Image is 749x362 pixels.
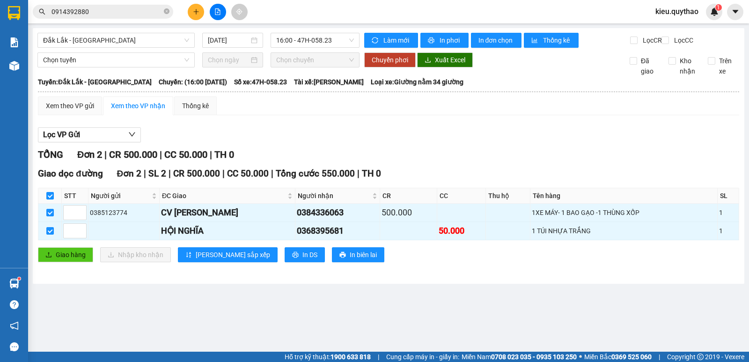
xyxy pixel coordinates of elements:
button: downloadNhập kho nhận [100,247,171,262]
button: printerIn biên lai [332,247,384,262]
div: 500.000 [382,206,435,219]
span: down [128,131,136,138]
button: printerIn phơi [420,33,469,48]
span: | [271,168,273,179]
img: solution-icon [9,37,19,47]
span: bar-chart [531,37,539,44]
span: kieu.quythao [648,6,706,17]
span: printer [428,37,436,44]
span: plus [193,8,199,15]
sup: 1 [715,4,722,11]
span: 1 [717,4,720,11]
span: sync [372,37,380,44]
span: Đã giao [637,56,661,76]
span: TH 0 [214,149,234,160]
span: Thống kê [543,35,571,45]
span: Chọn tuyến [43,53,189,67]
span: Lọc CR [639,35,663,45]
button: aim [231,4,248,20]
span: Tài xế: [PERSON_NAME] [294,77,364,87]
span: In đơn chọn [478,35,514,45]
span: | [357,168,360,179]
input: Tìm tên, số ĐT hoặc mã đơn [51,7,162,17]
button: bar-chartThống kê [524,33,579,48]
span: | [160,149,162,160]
th: CR [380,188,437,204]
span: caret-down [731,7,740,16]
span: CC 50.000 [227,168,269,179]
span: Lọc VP Gửi [43,129,80,140]
span: Giao dọc đường [38,168,103,179]
span: | [144,168,146,179]
span: file-add [214,8,221,15]
span: upload [45,251,52,259]
span: Giao hàng [56,250,86,260]
span: Đơn 2 [77,149,102,160]
th: Thu hộ [486,188,530,204]
span: close-circle [164,7,169,16]
button: In đơn chọn [471,33,522,48]
img: warehouse-icon [9,61,19,71]
img: warehouse-icon [9,279,19,288]
span: ĐC Giao [162,191,286,201]
div: Xem theo VP nhận [111,101,165,111]
span: Đơn 2 [117,168,142,179]
img: logo-vxr [8,6,20,20]
div: 0384336063 [297,206,378,219]
th: CC [437,188,486,204]
span: TỔNG [38,149,63,160]
th: STT [62,188,88,204]
span: Làm mới [383,35,411,45]
span: Chọn chuyến [276,53,353,67]
span: download [425,57,431,64]
span: Đắk Lắk - Đồng Nai [43,33,189,47]
button: syncLàm mới [364,33,418,48]
span: CC 50.000 [164,149,207,160]
span: Trên xe [715,56,740,76]
span: In biên lai [350,250,377,260]
sup: 1 [18,277,21,280]
div: 1XE MÁY- 1 BAO GẠO -1 THÙNG XỐP [532,207,716,218]
span: | [104,149,107,160]
span: Miền Bắc [584,352,652,362]
span: notification [10,321,19,330]
span: [PERSON_NAME] sắp xếp [196,250,270,260]
span: Chuyến: (16:00 [DATE]) [159,77,227,87]
button: plus [188,4,204,20]
span: SL 2 [148,168,166,179]
span: Kho nhận [676,56,700,76]
strong: 0369 525 060 [611,353,652,361]
span: message [10,342,19,351]
input: 13/10/2025 [208,35,250,45]
button: sort-ascending[PERSON_NAME] sắp xếp [178,247,278,262]
button: file-add [210,4,226,20]
span: copyright [697,354,704,360]
span: | [210,149,212,160]
span: | [378,352,379,362]
img: icon-new-feature [710,7,719,16]
div: Thống kê [182,101,209,111]
span: In DS [302,250,317,260]
strong: 1900 633 818 [330,353,371,361]
div: 0368395681 [297,224,378,237]
th: SL [718,188,739,204]
input: Chọn ngày [208,55,250,65]
span: Loại xe: Giường nằm 34 giường [371,77,463,87]
span: close-circle [164,8,169,14]
span: Xuất Excel [435,55,465,65]
span: Số xe: 47H-058.23 [234,77,287,87]
span: Cung cấp máy in - giấy in: [386,352,459,362]
span: CR 500.000 [109,149,157,160]
div: 1 TÚI NHỰA TRẮNG [532,226,716,236]
span: In phơi [440,35,461,45]
span: | [222,168,225,179]
button: Chuyển phơi [364,52,416,67]
span: | [169,168,171,179]
span: ⚪️ [579,355,582,359]
button: printerIn DS [285,247,325,262]
span: aim [236,8,242,15]
span: 16:00 - 47H-058.23 [276,33,353,47]
div: CV [PERSON_NAME] [161,206,294,219]
button: caret-down [727,4,743,20]
button: downloadXuất Excel [417,52,473,67]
